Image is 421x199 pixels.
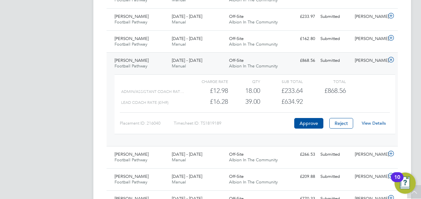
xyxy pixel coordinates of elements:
[172,63,186,69] span: Manual
[229,19,278,25] span: Albion In The Community
[172,36,202,41] span: [DATE] - [DATE]
[318,11,352,22] div: Submitted
[229,151,244,157] span: Off-Site
[395,173,416,194] button: Open Resource Center, 10 new notifications
[172,151,202,157] span: [DATE] - [DATE]
[172,19,186,25] span: Manual
[172,157,186,163] span: Manual
[283,149,318,160] div: £266.53
[260,77,303,85] div: Sub Total
[229,36,244,41] span: Off-Site
[115,14,149,19] span: [PERSON_NAME]
[303,77,346,85] div: Total
[352,149,387,160] div: [PERSON_NAME]
[283,33,318,44] div: £162.80
[229,14,244,19] span: Off-Site
[260,85,303,96] div: £233.64
[318,149,352,160] div: Submitted
[324,87,346,95] span: £868.56
[229,157,278,163] span: Albion In The Community
[174,118,293,129] div: Timesheet ID: TS1819189
[115,157,147,163] span: Football Pathway
[318,171,352,182] div: Submitted
[172,174,202,179] span: [DATE] - [DATE]
[352,55,387,66] div: [PERSON_NAME]
[121,100,168,105] span: Lead Coach Rate (£/HR)
[115,19,147,25] span: Football Pathway
[229,41,278,47] span: Albion In The Community
[318,55,352,66] div: Submitted
[228,96,260,107] div: 39.00
[172,58,202,63] span: [DATE] - [DATE]
[115,63,147,69] span: Football Pathway
[229,63,278,69] span: Albion In The Community
[228,85,260,96] div: 18.00
[260,96,303,107] div: £634.92
[229,179,278,185] span: Albion In The Community
[115,179,147,185] span: Football Pathway
[229,174,244,179] span: Off-Site
[352,171,387,182] div: [PERSON_NAME]
[394,177,400,186] div: 10
[318,33,352,44] div: Submitted
[352,33,387,44] div: [PERSON_NAME]
[115,151,149,157] span: [PERSON_NAME]
[283,55,318,66] div: £868.56
[121,89,184,94] span: Admin/Assistant Coach Rat…
[115,58,149,63] span: [PERSON_NAME]
[115,41,147,47] span: Football Pathway
[228,77,260,85] div: QTY
[283,11,318,22] div: £233.97
[185,96,228,107] div: £16.28
[172,179,186,185] span: Manual
[294,118,323,129] button: Approve
[283,171,318,182] div: £209.88
[329,118,353,129] button: Reject
[120,118,174,129] div: Placement ID: 216040
[172,41,186,47] span: Manual
[172,14,202,19] span: [DATE] - [DATE]
[229,58,244,63] span: Off-Site
[362,120,386,126] a: View Details
[352,11,387,22] div: [PERSON_NAME]
[185,77,228,85] div: Charge rate
[185,85,228,96] div: £12.98
[115,36,149,41] span: [PERSON_NAME]
[115,174,149,179] span: [PERSON_NAME]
